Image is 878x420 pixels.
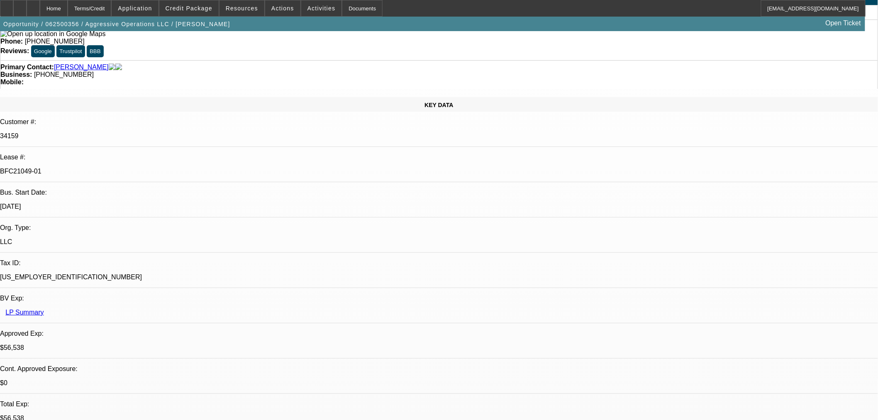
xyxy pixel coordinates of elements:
[0,78,24,85] strong: Mobile:
[166,5,212,12] span: Credit Package
[5,309,44,316] a: LP Summary
[307,5,336,12] span: Activities
[87,45,104,57] button: BBB
[301,0,342,16] button: Activities
[265,0,300,16] button: Actions
[822,16,864,30] a: Open Ticket
[271,5,294,12] span: Actions
[25,38,85,45] span: [PHONE_NUMBER]
[226,5,258,12] span: Resources
[0,30,105,37] a: View Google Maps
[424,102,453,108] span: KEY DATA
[56,45,85,57] button: Trustpilot
[112,0,158,16] button: Application
[34,71,94,78] span: [PHONE_NUMBER]
[115,63,122,71] img: linkedin-icon.png
[0,47,29,54] strong: Reviews:
[118,5,152,12] span: Application
[54,63,109,71] a: [PERSON_NAME]
[3,21,230,27] span: Opportunity / 062500356 / Aggressive Operations LLC / [PERSON_NAME]
[0,38,23,45] strong: Phone:
[31,45,55,57] button: Google
[0,30,105,38] img: Open up location in Google Maps
[109,63,115,71] img: facebook-icon.png
[0,63,54,71] strong: Primary Contact:
[219,0,264,16] button: Resources
[159,0,219,16] button: Credit Package
[0,71,32,78] strong: Business:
